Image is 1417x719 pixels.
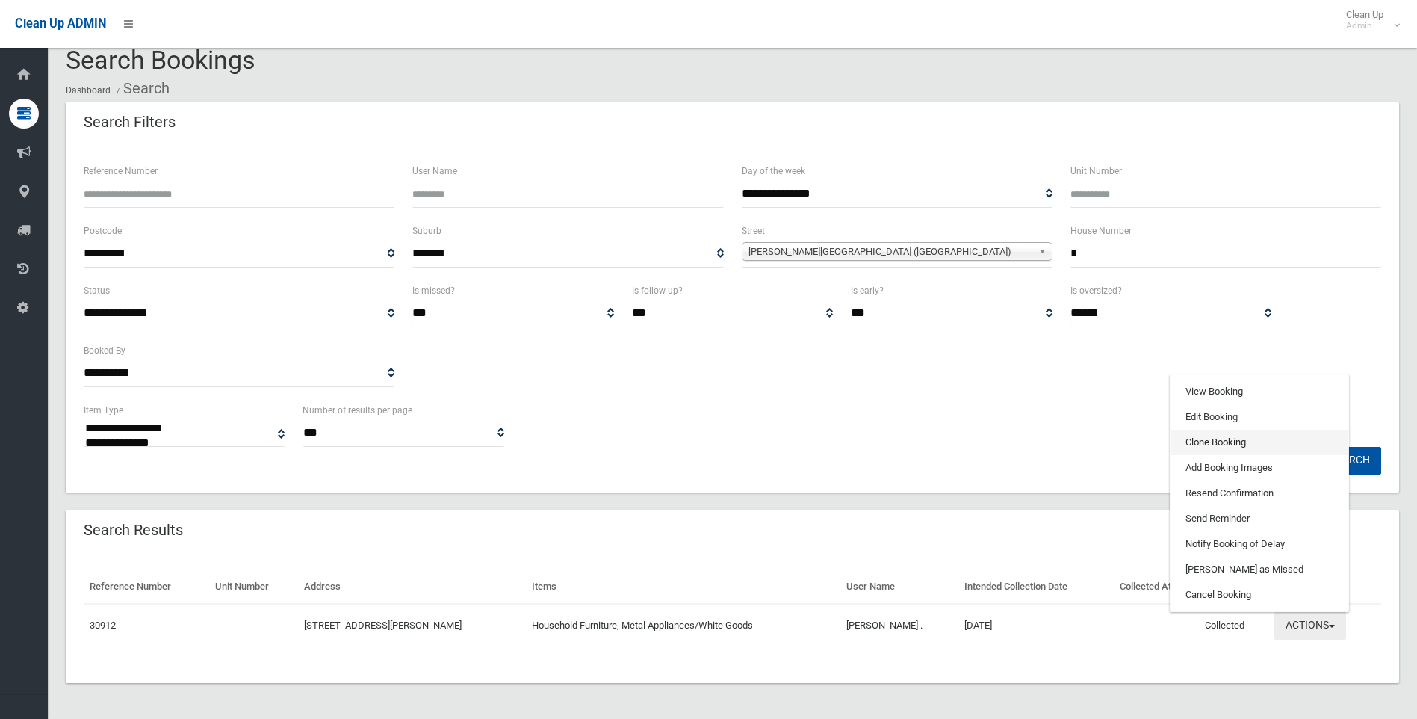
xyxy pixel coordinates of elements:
[66,108,193,137] header: Search Filters
[66,85,111,96] a: Dashboard
[1114,570,1199,604] th: Collected At
[209,570,297,604] th: Unit Number
[1171,455,1348,481] a: Add Booking Images
[84,163,158,179] label: Reference Number
[412,163,457,179] label: User Name
[1070,283,1122,299] label: Is oversized?
[84,342,125,359] label: Booked By
[748,243,1032,261] span: [PERSON_NAME][GEOGRAPHIC_DATA] ([GEOGRAPHIC_DATA])
[1070,163,1122,179] label: Unit Number
[298,570,527,604] th: Address
[742,163,805,179] label: Day of the week
[1274,612,1346,640] button: Actions
[1171,506,1348,531] a: Send Reminder
[840,570,959,604] th: User Name
[1171,557,1348,582] a: [PERSON_NAME] as Missed
[1171,481,1348,506] a: Resend Confirmation
[303,402,412,419] label: Number of results per page
[1070,223,1132,239] label: House Number
[84,402,123,419] label: Item Type
[113,75,170,102] li: Search
[66,516,201,545] header: Search Results
[84,223,122,239] label: Postcode
[1171,404,1348,430] a: Edit Booking
[1199,604,1268,647] td: Collected
[1171,430,1348,455] a: Clone Booking
[1319,447,1381,475] button: Search
[412,283,455,299] label: Is missed?
[1171,582,1348,608] a: Cancel Booking
[1346,20,1383,31] small: Admin
[632,283,683,299] label: Is follow up?
[304,620,462,631] a: [STREET_ADDRESS][PERSON_NAME]
[526,604,840,647] td: Household Furniture, Metal Appliances/White Goods
[1171,531,1348,557] a: Notify Booking of Delay
[90,620,116,631] a: 30912
[412,223,441,239] label: Suburb
[1171,379,1348,404] a: View Booking
[742,223,765,239] label: Street
[66,45,255,75] span: Search Bookings
[84,570,209,604] th: Reference Number
[851,283,884,299] label: Is early?
[840,604,959,647] td: [PERSON_NAME] .
[15,16,106,31] span: Clean Up ADMIN
[526,570,840,604] th: Items
[84,283,110,299] label: Status
[958,570,1113,604] th: Intended Collection Date
[958,604,1113,647] td: [DATE]
[1339,9,1398,31] span: Clean Up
